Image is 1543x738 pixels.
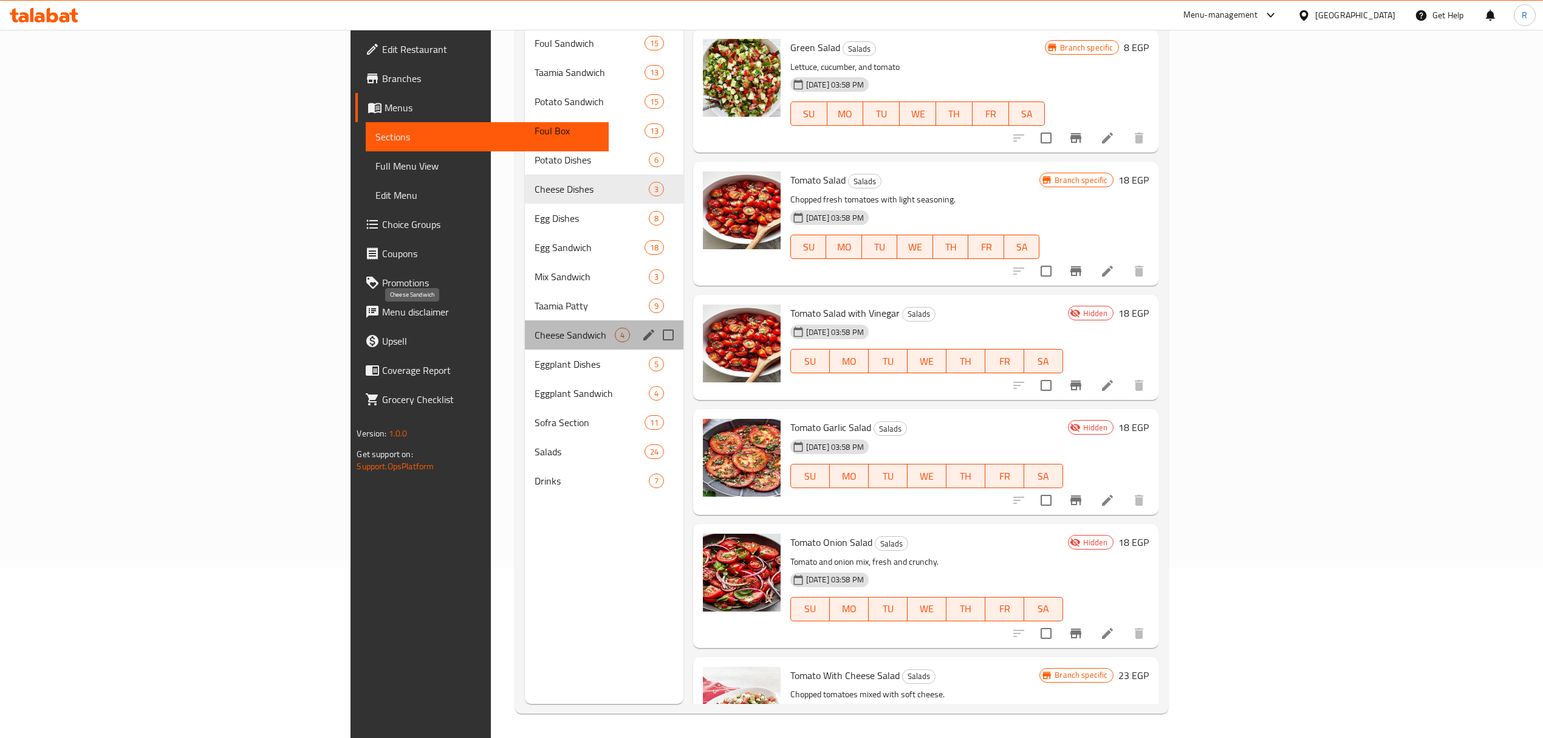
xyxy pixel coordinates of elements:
div: items [649,269,664,284]
button: TU [869,349,908,373]
span: 24 [645,446,663,458]
span: Sofra Section [535,415,644,430]
span: 5 [649,359,663,370]
h6: 23 EGP [1118,667,1149,684]
span: [DATE] 03:58 PM [801,212,869,224]
span: TU [867,238,893,256]
div: items [649,474,664,488]
button: edit [640,326,658,344]
span: Promotions [382,275,598,290]
a: Menu disclaimer [355,297,608,326]
span: WE [902,238,928,256]
span: FR [977,105,1004,123]
div: Menu-management [1183,8,1258,22]
button: WE [900,102,936,126]
h6: 18 EGP [1118,171,1149,188]
button: WE [908,464,946,488]
span: SA [1009,238,1035,256]
span: Menus [385,100,598,115]
div: items [649,386,664,401]
div: Egg Sandwich [535,240,644,255]
span: Tomato Salad [790,171,846,189]
button: SU [790,235,826,259]
button: TU [863,102,900,126]
p: Chopped tomatoes mixed with soft cheese. [790,687,1039,702]
div: Eggplant Sandwich [535,386,648,401]
h6: 8 EGP [1124,39,1149,56]
span: 3 [649,271,663,283]
div: Egg Dishes8 [525,204,683,233]
div: Potato Sandwich15 [525,87,683,116]
span: Foul Box [535,123,644,138]
span: SA [1029,353,1058,370]
span: 15 [645,38,663,49]
a: Coupons [355,239,608,268]
button: SA [1024,597,1063,621]
a: Coverage Report [355,356,608,385]
span: 4 [615,329,629,341]
span: FR [973,238,999,256]
span: Salads [535,444,644,459]
a: Edit Menu [366,181,608,210]
span: Salads [874,422,906,436]
button: Branch-specific-item [1061,371,1090,400]
button: TU [862,235,898,259]
span: Select to update [1033,373,1059,398]
div: Salads24 [525,437,683,466]
span: Cheese Dishes [535,182,648,196]
div: Egg Sandwich18 [525,233,683,262]
div: Salads [843,41,876,56]
div: Drinks7 [525,466,683,495]
span: WE [905,105,931,123]
span: 3 [649,184,663,195]
button: FR [985,349,1024,373]
div: Mix Sandwich3 [525,262,683,291]
button: Branch-specific-item [1061,257,1090,286]
a: Edit Restaurant [355,35,608,64]
div: items [645,415,664,430]
span: Coverage Report [382,363,598,378]
span: SU [796,105,823,123]
span: 15 [645,96,663,108]
p: Tomato and onion mix, fresh and crunchy. [790,554,1063,570]
span: Eggplant Dishes [535,357,648,371]
button: delete [1124,123,1154,153]
span: Hidden [1078,308,1113,319]
span: SU [796,353,825,370]
div: items [645,65,664,80]
a: Upsell [355,326,608,356]
button: TU [869,464,908,488]
button: SA [1024,349,1063,373]
button: FR [985,597,1024,621]
span: Grocery Checklist [382,392,598,407]
span: [DATE] 03:58 PM [801,326,869,338]
button: MO [830,597,869,621]
span: Tomato With Cheese Salad [790,666,900,685]
button: MO [826,235,862,259]
span: WE [912,353,942,370]
a: Sections [366,122,608,151]
span: Hidden [1078,422,1113,433]
button: SU [790,349,830,373]
span: 4 [649,388,663,399]
div: Eggplant Dishes5 [525,350,683,379]
button: delete [1124,371,1154,400]
img: Tomato Onion Salad [703,534,781,612]
p: Lettuce, cucumber, and tomato [790,60,1045,75]
a: Edit menu item [1100,626,1115,641]
a: Edit menu item [1100,493,1115,508]
span: Select to update [1033,488,1059,513]
h6: 18 EGP [1118,305,1149,322]
span: Cheese Sandwich [535,328,614,342]
span: FR [990,600,1019,618]
span: TH [941,105,968,123]
span: WE [912,600,942,618]
span: 11 [645,417,663,429]
a: Edit menu item [1100,131,1115,145]
span: Mix Sandwich [535,269,648,284]
span: Salads [843,42,875,56]
div: Taamia Patty9 [525,291,683,320]
span: 18 [645,242,663,253]
span: 6 [649,154,663,166]
a: Branches [355,64,608,93]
